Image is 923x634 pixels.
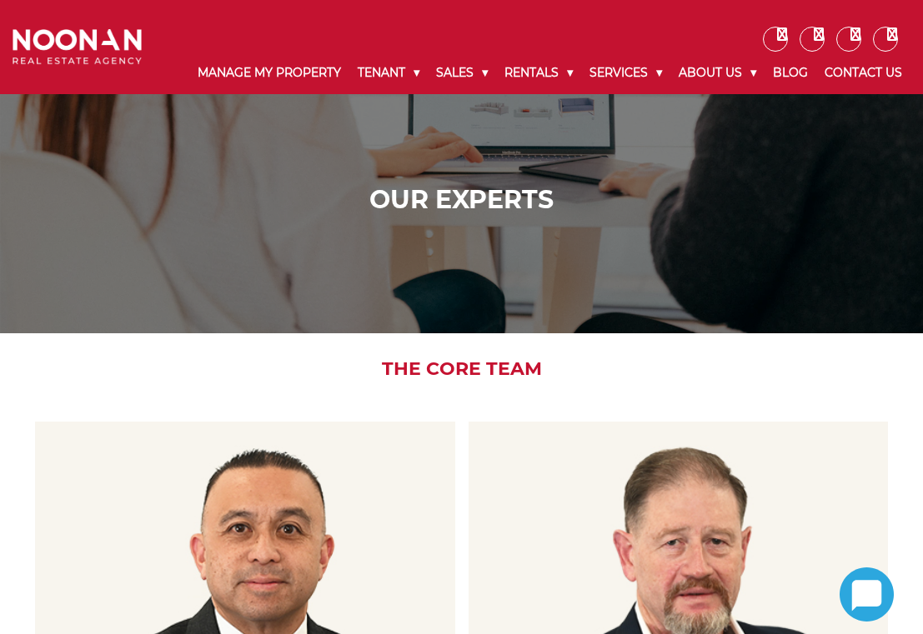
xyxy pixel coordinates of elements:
[13,29,142,65] img: Noonan Real Estate Agency
[17,185,906,215] h1: Our Experts
[17,358,906,380] h2: The Core Team
[670,52,765,94] a: About Us
[428,52,496,94] a: Sales
[765,52,816,94] a: Blog
[349,52,428,94] a: Tenant
[816,52,910,94] a: Contact Us
[189,52,349,94] a: Manage My Property
[496,52,581,94] a: Rentals
[581,52,670,94] a: Services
